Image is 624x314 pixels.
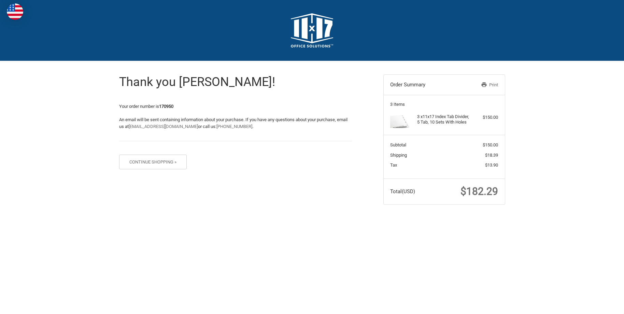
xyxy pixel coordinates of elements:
[390,162,397,168] span: Tax
[216,124,252,129] a: [PHONE_NUMBER]
[471,114,498,121] div: $150.00
[417,114,469,125] h4: 3 x 11x17 Index Tab Divider, 5 Tab, 10 Sets With Holes
[7,3,23,20] img: duty and tax information for United States
[119,104,173,109] span: Your order number is
[159,104,173,109] strong: 170950
[390,82,463,88] h3: Order Summary
[485,162,498,168] span: $13.90
[460,185,498,197] span: $182.29
[129,124,198,129] a: [EMAIL_ADDRESS][DOMAIN_NAME]
[390,142,406,147] span: Subtotal
[390,102,498,107] h3: 3 Items
[291,13,333,47] img: 11x17.com
[119,74,352,90] h1: Thank you [PERSON_NAME]!
[463,82,498,88] a: Print
[390,188,415,195] span: Total (USD)
[119,117,348,129] span: An email will be sent containing information about your purchase. If you have any questions about...
[119,155,187,169] button: Continue Shopping »
[485,153,498,158] span: $18.39
[483,142,498,147] span: $150.00
[390,153,407,158] span: Shipping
